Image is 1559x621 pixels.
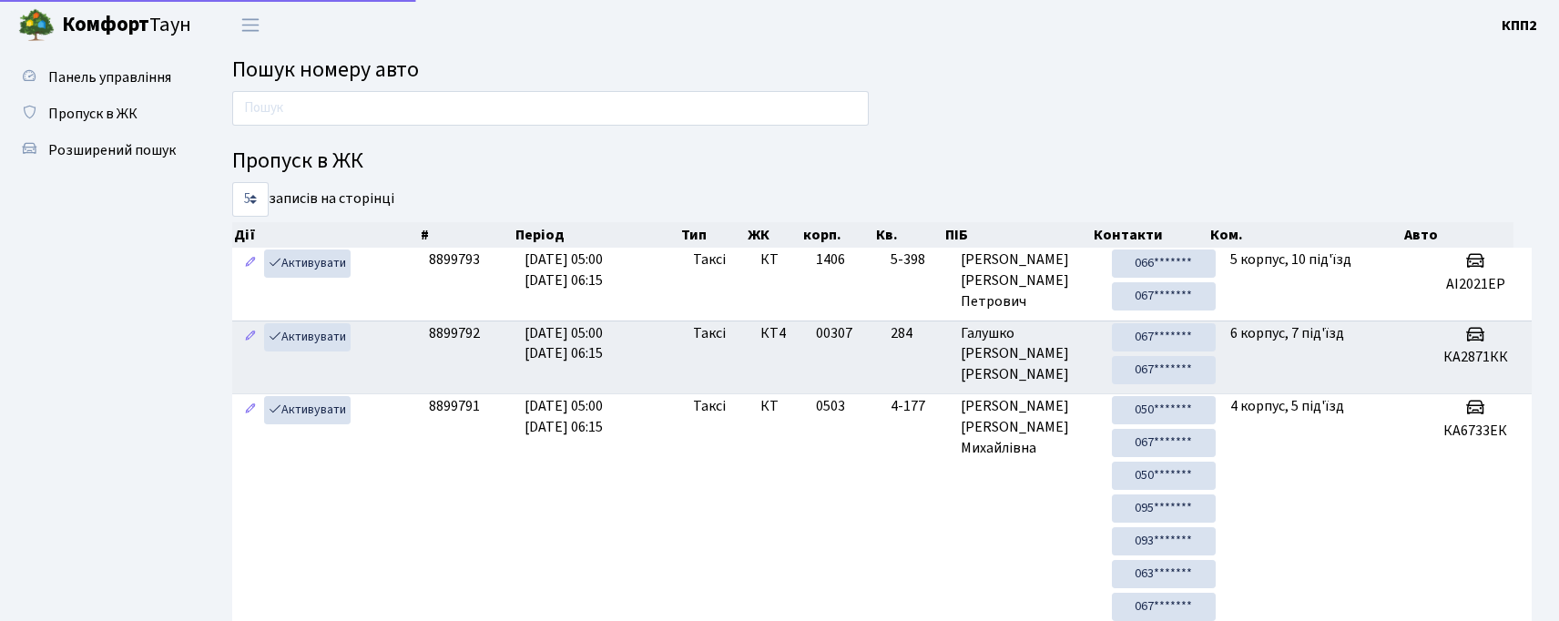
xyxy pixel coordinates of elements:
span: Пропуск в ЖК [48,104,138,124]
span: Панель управління [48,67,171,87]
button: Переключити навігацію [228,10,273,40]
th: Ком. [1208,222,1402,248]
h5: КА6733ЕК [1426,422,1524,440]
select: записів на сторінці [232,182,269,217]
a: Активувати [264,323,351,351]
a: Редагувати [239,249,261,278]
span: 8899792 [429,323,480,343]
span: 0503 [816,396,845,416]
span: [DATE] 05:00 [DATE] 06:15 [525,323,603,364]
b: Комфорт [62,10,149,39]
th: Кв. [874,222,943,248]
a: Розширений пошук [9,132,191,168]
span: 8899793 [429,249,480,270]
span: 5-398 [891,249,946,270]
label: записів на сторінці [232,182,394,217]
span: 4 корпус, 5 під'їзд [1230,396,1344,416]
span: [PERSON_NAME] [PERSON_NAME] Михайлівна [961,396,1096,459]
th: Період [514,222,680,248]
th: корп. [801,222,875,248]
span: Таксі [693,396,726,417]
a: Редагувати [239,323,261,351]
a: Панель управління [9,59,191,96]
span: Пошук номеру авто [232,54,419,86]
span: 00307 [816,323,852,343]
span: Таун [62,10,191,41]
th: Авто [1402,222,1513,248]
th: Дії [232,222,419,248]
th: ЖК [746,222,800,248]
span: Розширений пошук [48,140,176,160]
th: Контакти [1092,222,1208,248]
span: КТ4 [760,323,801,344]
span: [DATE] 05:00 [DATE] 06:15 [525,396,603,437]
a: Активувати [264,396,351,424]
a: КПП2 [1502,15,1537,36]
span: 1406 [816,249,845,270]
th: # [419,222,514,248]
span: Галушко [PERSON_NAME] [PERSON_NAME] [961,323,1096,386]
h5: КА2871КК [1426,349,1524,366]
img: logo.png [18,7,55,44]
span: 4-177 [891,396,946,417]
h4: Пропуск в ЖК [232,148,1532,175]
th: ПІБ [943,222,1092,248]
span: 284 [891,323,946,344]
input: Пошук [232,91,869,126]
span: 5 корпус, 10 під'їзд [1230,249,1351,270]
span: 6 корпус, 7 під'їзд [1230,323,1344,343]
span: [DATE] 05:00 [DATE] 06:15 [525,249,603,290]
h5: АІ2021ЕР [1426,276,1524,293]
span: КТ [760,249,801,270]
a: Пропуск в ЖК [9,96,191,132]
span: 8899791 [429,396,480,416]
span: КТ [760,396,801,417]
a: Редагувати [239,396,261,424]
span: Таксі [693,249,726,270]
span: Таксі [693,323,726,344]
span: [PERSON_NAME] [PERSON_NAME] Петрович [961,249,1096,312]
a: Активувати [264,249,351,278]
th: Тип [679,222,746,248]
